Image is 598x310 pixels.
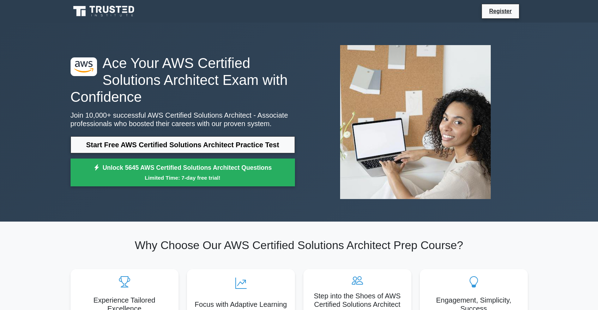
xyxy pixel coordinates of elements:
[71,55,295,105] h1: Ace Your AWS Certified Solutions Architect Exam with Confidence
[71,136,295,153] a: Start Free AWS Certified Solutions Architect Practice Test
[485,7,516,15] a: Register
[71,159,295,187] a: Unlock 5645 AWS Certified Solutions Architect QuestionsLimited Time: 7-day free trial!
[193,300,289,309] h5: Focus with Adaptive Learning
[71,111,295,128] p: Join 10,000+ successful AWS Certified Solutions Architect - Associate professionals who boosted t...
[79,174,286,182] small: Limited Time: 7-day free trial!
[71,238,528,252] h2: Why Choose Our AWS Certified Solutions Architect Prep Course?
